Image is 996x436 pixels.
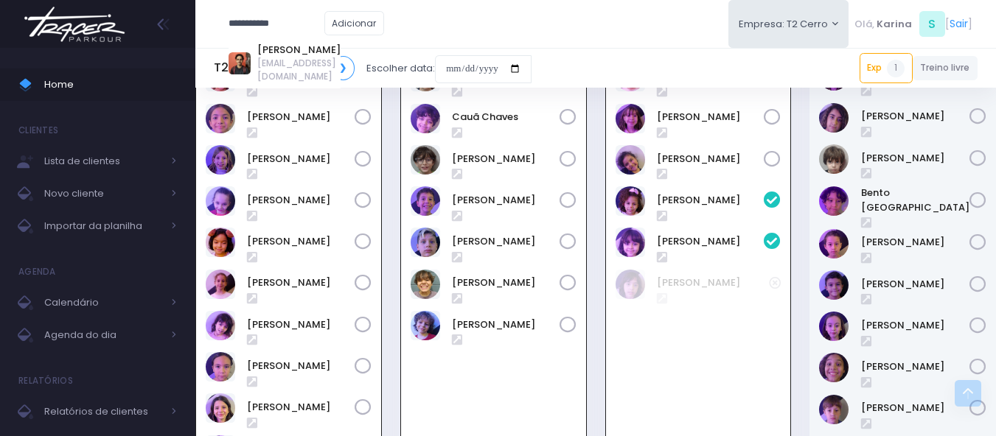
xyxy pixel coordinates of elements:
[657,152,765,166] a: [PERSON_NAME]
[819,186,849,216] img: Bento Brasil Torres
[324,11,385,35] a: Adicionar
[411,270,440,299] img: Julio Bolzani Rodrigues
[44,293,162,312] span: Calendário
[616,145,645,175] img: Maria Olívia Assunção de Matoa
[247,359,355,373] a: [PERSON_NAME]
[657,110,765,124] a: [PERSON_NAME]
[18,257,56,286] h4: Agenda
[657,193,765,208] a: [PERSON_NAME]
[247,317,355,332] a: [PERSON_NAME]
[214,56,355,80] h5: T2 Cerro [DATE]
[819,395,849,424] img: Luca Cerutti Tufano
[206,352,235,381] img: Marcela Esteves Martins
[616,104,645,133] img: Maria Clara Gallo
[206,393,235,423] img: Sofia Grellet
[657,234,765,249] a: [PERSON_NAME]
[861,109,970,124] a: [PERSON_NAME]
[849,7,978,41] div: [ ]
[257,57,341,83] span: [EMAIL_ADDRESS][DOMAIN_NAME]
[411,104,440,133] img: Cauã Chaves Silva Lima
[452,152,560,166] a: [PERSON_NAME]
[657,275,770,290] a: [PERSON_NAME]
[214,52,532,85] div: Escolher data:
[854,17,874,32] span: Olá,
[411,311,440,340] img: Raul Bolzani
[452,110,560,124] a: Cauã Chaves
[206,145,235,175] img: Clara Queiroz Skliutas
[452,234,560,249] a: [PERSON_NAME]
[919,11,945,37] span: S
[18,366,73,395] h4: Relatórios
[861,401,970,415] a: [PERSON_NAME]
[206,270,235,299] img: Júlia Iervolino Pinheiro Ferreira
[411,186,440,216] img: Gael Machado
[206,186,235,216] img: Clarice Abramovici
[44,184,162,203] span: Novo cliente
[332,56,355,80] a: ❯
[44,152,162,171] span: Lista de clientes
[861,318,970,333] a: [PERSON_NAME]
[247,234,355,249] a: [PERSON_NAME]
[247,193,355,208] a: [PERSON_NAME]
[411,145,440,175] img: Davi Fernandes Gadioli
[44,217,162,236] span: Importar da planilha
[819,270,849,300] img: Gael Guerrero
[861,186,970,214] a: Bento [GEOGRAPHIC_DATA]
[411,228,440,257] img: Joaquim Beraldo Amorim
[877,17,912,32] span: Karina
[616,186,645,216] img: Manuela Marqui Medeiros Gomes
[206,104,235,133] img: Bárbara Duarte
[206,228,235,257] img: Julia Kallas Cohen
[950,16,968,32] a: Sair
[257,43,341,57] a: [PERSON_NAME]
[913,56,978,80] a: Treino livre
[247,400,355,415] a: [PERSON_NAME]
[452,317,560,332] a: [PERSON_NAME]
[206,311,235,340] img: Maia Enohata
[861,235,970,250] a: [PERSON_NAME]
[247,275,355,290] a: [PERSON_NAME]
[18,116,58,145] h4: Clientes
[247,110,355,124] a: [PERSON_NAME]
[44,326,162,345] span: Agenda do dia
[44,75,177,94] span: Home
[452,193,560,208] a: [PERSON_NAME]
[860,53,913,82] a: Exp1
[861,151,970,166] a: [PERSON_NAME]
[247,152,355,166] a: [PERSON_NAME]
[887,60,905,77] span: 1
[616,270,645,299] img: Tereza Sampaio
[44,402,162,421] span: Relatórios de clientes
[616,228,645,257] img: Maya Leticia Chaves Silva Lima
[819,312,849,341] img: Joana Sierra Silami
[819,103,849,133] img: Benjamim Skromov
[819,353,849,382] img: João Miguel Mourão Mariano
[861,277,970,292] a: [PERSON_NAME]
[819,144,849,174] img: Benjamin Ribeiro Floriano
[819,229,849,259] img: Betina Sierra Silami
[861,359,970,374] a: [PERSON_NAME]
[452,275,560,290] a: [PERSON_NAME]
